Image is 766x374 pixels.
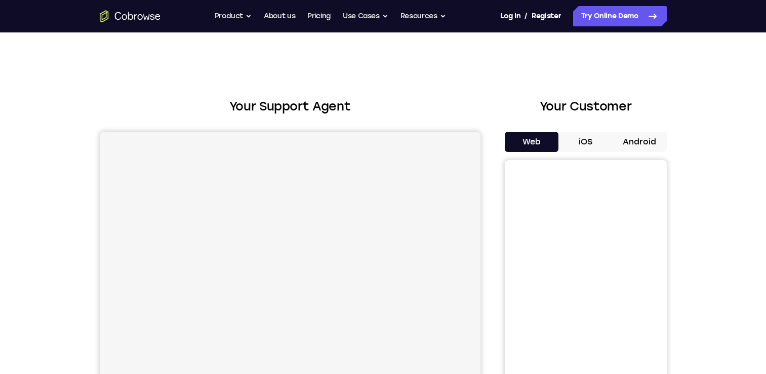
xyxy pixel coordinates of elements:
[500,6,520,26] a: Log In
[400,6,446,26] button: Resources
[343,6,388,26] button: Use Cases
[573,6,667,26] a: Try Online Demo
[100,10,160,22] a: Go to the home page
[505,132,559,152] button: Web
[100,97,480,116] h2: Your Support Agent
[558,132,613,152] button: iOS
[525,10,528,22] span: /
[505,97,667,116] h2: Your Customer
[613,132,667,152] button: Android
[532,6,561,26] a: Register
[264,6,295,26] a: About us
[215,6,252,26] button: Product
[307,6,331,26] a: Pricing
